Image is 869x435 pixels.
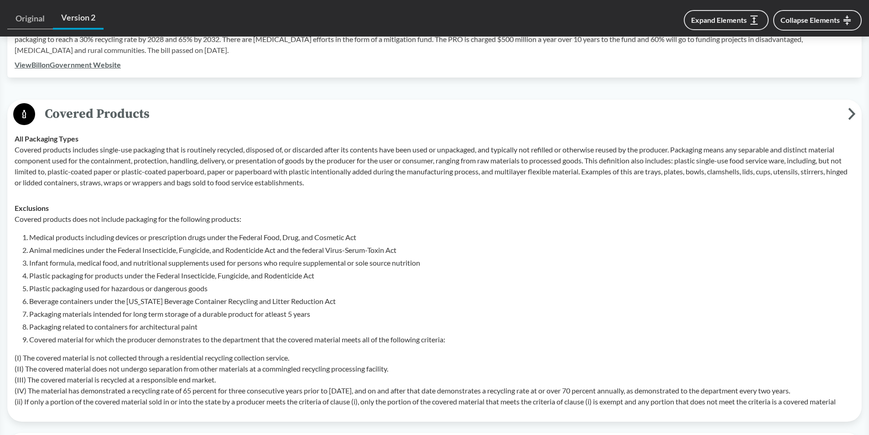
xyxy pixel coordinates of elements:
li: Covered material for which the producer demonstrates to the department that the covered material ... [29,334,854,345]
li: Animal medicines under the Federal Insecticide, Fungicide, and Rodenticide Act and the federal Vi... [29,245,854,256]
p: Covered products includes single-use packaging that is routinely recycled, disposed of, or discar... [15,144,854,188]
a: ViewBillonGovernment Website [15,60,121,69]
button: Collapse Elements [773,10,862,31]
li: Beverage containers under the [US_STATE] Beverage Container Recycling and Litter Reduction Act [29,296,854,307]
p: (I) The covered material is not collected through a residential recycling collection service. (II... [15,352,854,407]
a: Original [7,8,53,29]
li: Packaging materials intended for long term storage of a durable product for atleast 5 years [29,309,854,320]
li: Plastic packaging used for hazardous or dangerous goods [29,283,854,294]
p: Covered products does not include packaging for the following products: [15,214,854,225]
a: Version 2 [53,7,104,30]
button: Expand Elements [684,10,769,30]
strong: Exclusions [15,204,49,212]
li: Packaging related to containers for architectural paint [29,321,854,332]
button: Covered Products [10,103,859,126]
span: Covered Products [35,104,848,124]
li: Plastic packaging for products under the Federal Insecticide, Fungicide, and Rodenticide Act [29,270,854,281]
li: Medical products including devices or prescription drugs under the Federal Food, Drug, and Cosmet... [29,232,854,243]
p: SB 54 creates an EPR program for printed paper and packaging. The bill includes requirements in r... [15,23,854,56]
li: Infant formula, medical food, and nutritional supplements used for persons who require supplement... [29,257,854,268]
strong: All Packaging Types [15,134,78,143]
